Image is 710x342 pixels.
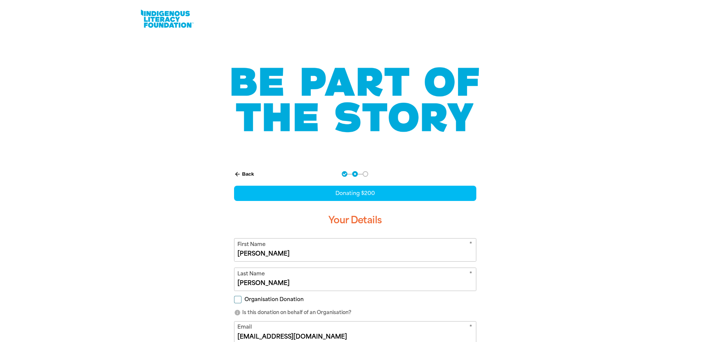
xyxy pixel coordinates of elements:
i: info [234,309,241,316]
i: arrow_back [234,171,241,178]
h3: Your Details [234,208,476,232]
input: Organisation Donation [234,296,242,303]
button: Navigate to step 3 of 3 to enter your payment details [363,171,368,177]
p: Is this donation on behalf of an Organisation? [234,309,476,316]
button: Back [231,168,257,180]
button: Navigate to step 1 of 3 to enter your donation amount [342,171,347,177]
div: Donating $200 [234,186,476,201]
button: Navigate to step 2 of 3 to enter your details [352,171,358,177]
img: Be part of the story [225,52,486,147]
span: Organisation Donation [244,296,304,303]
